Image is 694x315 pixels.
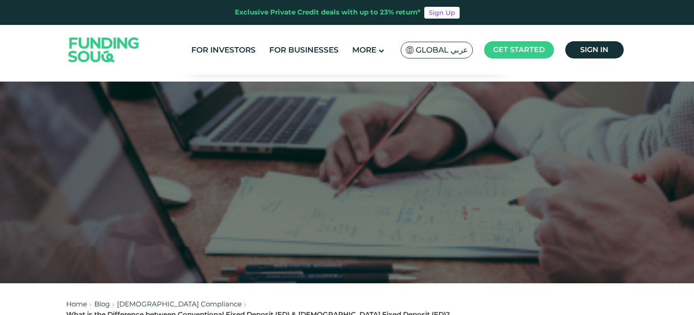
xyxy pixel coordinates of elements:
[406,46,414,54] img: SA Flag
[493,45,545,54] span: Get started
[267,43,341,58] a: For Businesses
[352,45,376,54] span: More
[189,43,258,58] a: For Investors
[424,7,460,19] a: Sign Up
[416,45,468,55] span: Global عربي
[66,300,87,308] a: Home
[94,300,110,308] a: Blog
[565,41,624,58] a: Sign in
[580,45,608,54] span: Sign in
[59,27,148,73] img: Logo
[117,300,242,308] a: [DEMOGRAPHIC_DATA] Compliance
[235,7,421,18] div: Exclusive Private Credit deals with up to 23% return*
